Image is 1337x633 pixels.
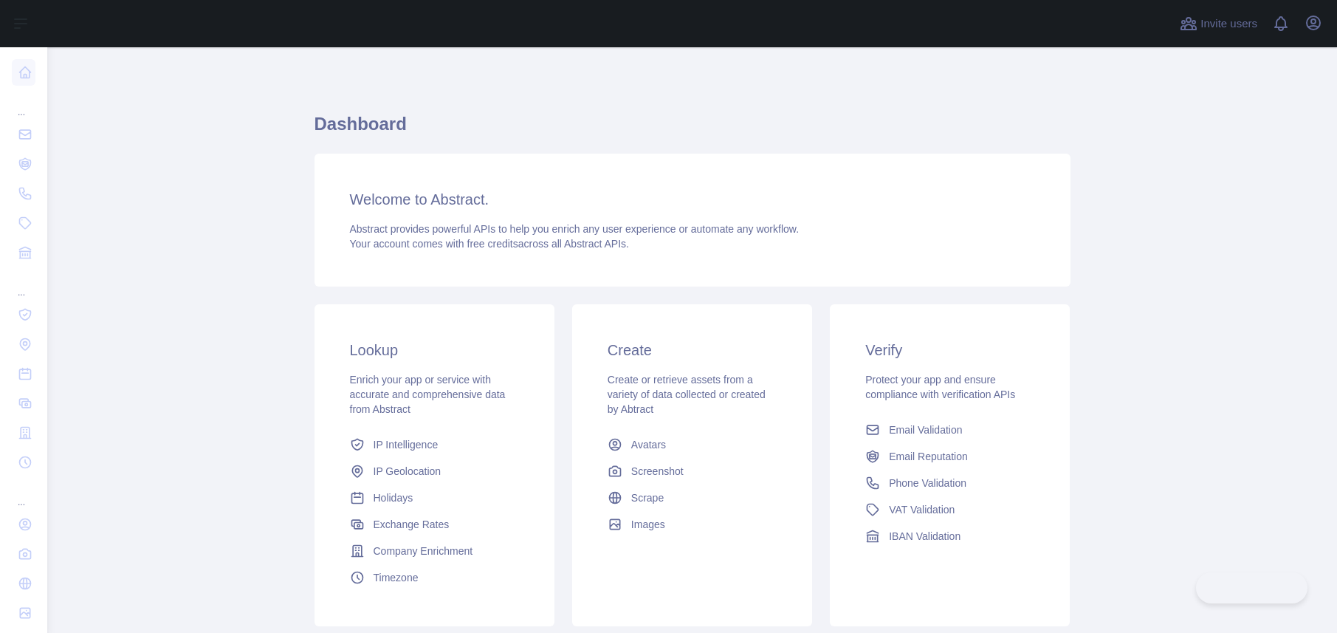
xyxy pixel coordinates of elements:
[374,517,450,532] span: Exchange Rates
[859,443,1040,470] a: Email Reputation
[350,238,629,250] span: Your account comes with across all Abstract APIs.
[631,464,684,479] span: Screenshot
[344,431,525,458] a: IP Intelligence
[631,517,665,532] span: Images
[374,464,441,479] span: IP Geolocation
[889,449,968,464] span: Email Reputation
[631,437,666,452] span: Avatars
[467,238,518,250] span: free credits
[374,570,419,585] span: Timezone
[1200,16,1257,32] span: Invite users
[374,544,473,558] span: Company Enrichment
[608,340,777,360] h3: Create
[889,529,960,544] span: IBAN Validation
[889,502,955,517] span: VAT Validation
[865,374,1015,400] span: Protect your app and ensure compliance with verification APIs
[889,422,962,437] span: Email Validation
[859,523,1040,550] a: IBAN Validation
[12,479,35,508] div: ...
[344,538,525,564] a: Company Enrichment
[350,223,800,235] span: Abstract provides powerful APIs to help you enrich any user experience or automate any workflow.
[350,340,519,360] h3: Lookup
[1177,12,1260,35] button: Invite users
[344,485,525,511] a: Holidays
[1196,572,1307,603] iframe: Toggle Customer Support
[12,269,35,298] div: ...
[859,496,1040,523] a: VAT Validation
[315,112,1070,148] h1: Dashboard
[602,511,783,538] a: Images
[602,431,783,458] a: Avatars
[889,476,966,490] span: Phone Validation
[602,485,783,511] a: Scrape
[344,511,525,538] a: Exchange Rates
[865,340,1034,360] h3: Verify
[374,490,413,505] span: Holidays
[608,374,766,415] span: Create or retrieve assets from a variety of data collected or created by Abtract
[374,437,439,452] span: IP Intelligence
[859,417,1040,443] a: Email Validation
[344,564,525,591] a: Timezone
[631,490,664,505] span: Scrape
[12,89,35,118] div: ...
[350,189,1035,210] h3: Welcome to Abstract.
[602,458,783,485] a: Screenshot
[859,470,1040,496] a: Phone Validation
[350,374,506,415] span: Enrich your app or service with accurate and comprehensive data from Abstract
[344,458,525,485] a: IP Geolocation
